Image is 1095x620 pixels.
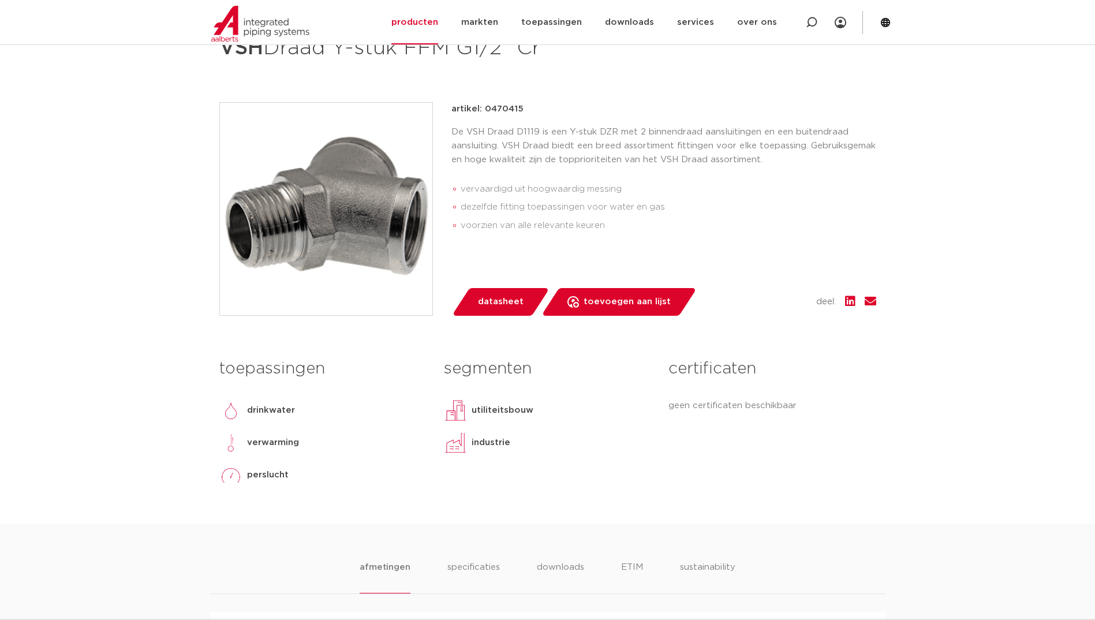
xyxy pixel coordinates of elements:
a: datasheet [451,288,550,316]
span: datasheet [478,293,524,311]
li: afmetingen [360,561,410,593]
p: artikel: 0470415 [451,102,524,116]
li: voorzien van alle relevante keuren [461,216,876,235]
h3: toepassingen [219,357,427,380]
h3: segmenten [444,357,651,380]
img: industrie [444,431,467,454]
p: verwarming [247,436,299,450]
p: perslucht [247,468,289,482]
p: De VSH Draad D1119 is een Y-stuk DZR met 2 binnendraad aansluitingen en een buitendraad aansluiti... [451,125,876,167]
li: ETIM [621,561,643,593]
img: Product Image for VSH Draad Y-stuk FFM G1/2" Cr [220,103,432,315]
p: industrie [472,436,510,450]
img: utiliteitsbouw [444,399,467,422]
img: drinkwater [219,399,242,422]
li: sustainability [680,561,735,593]
p: drinkwater [247,404,295,417]
p: utiliteitsbouw [472,404,533,417]
span: toevoegen aan lijst [584,293,671,311]
h1: Draad Y-stuk FFM G1/2" Cr [219,31,653,65]
li: downloads [537,561,584,593]
img: perslucht [219,464,242,487]
span: deel: [816,295,836,309]
li: dezelfde fitting toepassingen voor water en gas [461,198,876,216]
li: vervaardigd uit hoogwaardig messing [461,180,876,199]
strong: VSH [219,38,263,58]
h3: certificaten [668,357,876,380]
p: geen certificaten beschikbaar [668,399,876,413]
img: verwarming [219,431,242,454]
li: specificaties [447,561,500,593]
